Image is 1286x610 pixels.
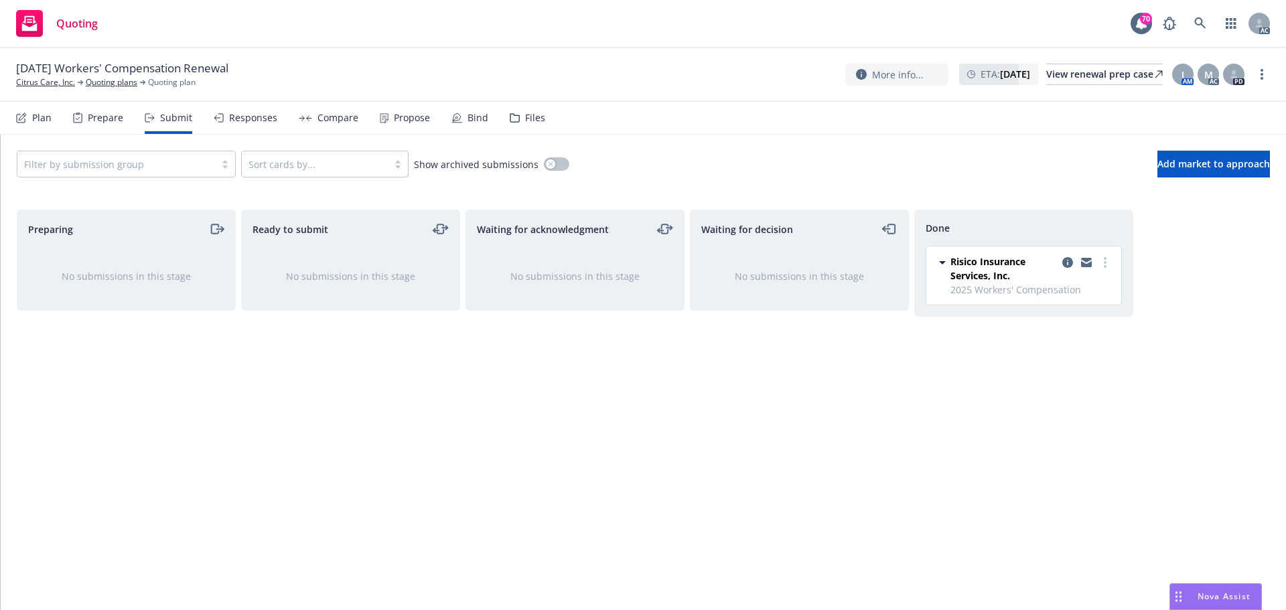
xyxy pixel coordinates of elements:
span: Ready to submit [253,222,328,236]
div: Files [525,112,545,123]
span: [DATE] Workers' Compensation Renewal [16,60,228,76]
div: Bind [468,112,488,123]
div: Propose [394,112,430,123]
a: moveLeft [881,221,898,237]
span: More info... [872,68,924,82]
div: 70 [1140,13,1152,25]
div: Compare [317,112,358,123]
span: ETA : [981,67,1030,81]
div: Responses [229,112,277,123]
a: moveLeftRight [657,221,673,237]
a: copy logging email [1060,254,1076,271]
a: more [1097,254,1113,271]
a: moveLeftRight [433,221,449,237]
a: Quoting plans [86,76,137,88]
div: Submit [160,112,192,123]
span: Done [926,221,950,235]
span: J [1182,68,1184,82]
button: Add market to approach [1157,151,1270,177]
button: More info... [845,64,948,86]
span: 2025 Workers' Compensation [950,283,1113,297]
span: M [1204,68,1213,82]
a: moveRight [208,221,224,237]
div: Drag to move [1170,584,1187,609]
a: Switch app [1218,10,1244,37]
span: Add market to approach [1157,157,1270,170]
a: Report a Bug [1156,10,1183,37]
div: View renewal prep case [1046,64,1163,84]
a: copy logging email [1078,254,1094,271]
div: No submissions in this stage [488,269,662,283]
span: Waiting for decision [701,222,793,236]
div: No submissions in this stage [263,269,438,283]
span: Risico Insurance Services, Inc. [950,254,1057,283]
button: Nova Assist [1169,583,1262,610]
span: Show archived submissions [414,157,539,171]
span: Nova Assist [1198,591,1251,602]
span: Preparing [28,222,73,236]
strong: [DATE] [1000,68,1030,80]
div: No submissions in this stage [39,269,214,283]
div: No submissions in this stage [712,269,887,283]
a: Quoting [11,5,103,42]
span: Quoting plan [148,76,196,88]
a: View renewal prep case [1046,64,1163,85]
div: Prepare [88,112,123,123]
a: Citrus Care, Inc. [16,76,75,88]
a: Search [1187,10,1214,37]
a: more [1254,66,1270,82]
div: Plan [32,112,52,123]
span: Quoting [56,18,98,29]
span: Waiting for acknowledgment [477,222,609,236]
